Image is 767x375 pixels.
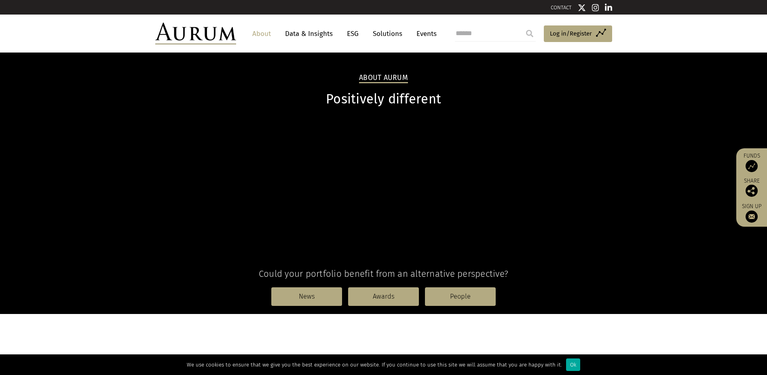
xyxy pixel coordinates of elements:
[248,26,275,41] a: About
[550,29,592,38] span: Log in/Register
[592,4,599,12] img: Instagram icon
[578,4,586,12] img: Twitter icon
[746,185,758,197] img: Share this post
[566,358,580,371] div: Ok
[343,26,363,41] a: ESG
[605,4,612,12] img: Linkedin icon
[412,26,437,41] a: Events
[740,178,763,197] div: Share
[746,160,758,172] img: Access Funds
[155,268,612,279] h4: Could your portfolio benefit from an alternative perspective?
[544,25,612,42] a: Log in/Register
[348,287,419,306] a: Awards
[271,287,342,306] a: News
[746,211,758,223] img: Sign up to our newsletter
[740,152,763,172] a: Funds
[281,26,337,41] a: Data & Insights
[740,203,763,223] a: Sign up
[522,25,538,42] input: Submit
[155,91,612,107] h1: Positively different
[369,26,406,41] a: Solutions
[155,23,236,44] img: Aurum
[425,287,496,306] a: People
[359,74,408,83] h2: About Aurum
[551,4,572,11] a: CONTACT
